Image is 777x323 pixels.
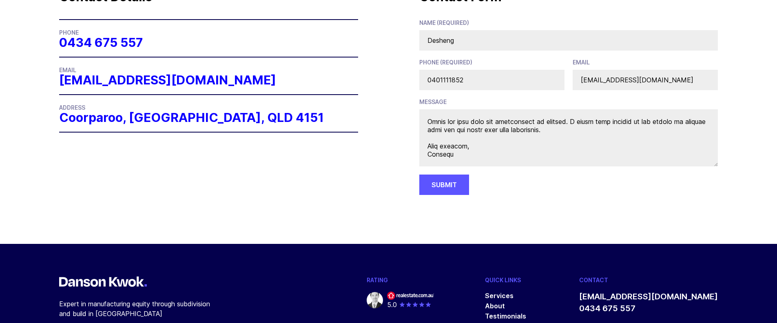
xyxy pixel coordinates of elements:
[59,277,147,287] img: logo-horizontal-white.a1ec4fe.svg
[387,301,432,309] div: 5.0
[485,312,526,320] a: Testimonials
[419,98,718,105] span: message
[579,303,635,313] a: 0434 675 557
[59,66,76,73] span: Email
[573,70,718,90] input: Email
[419,70,564,90] input: Phone (required)
[59,29,79,36] span: Phone
[573,59,718,66] span: Email
[387,292,434,300] img: real estate dot com dot au logo
[59,35,143,50] a: 0434 675 557
[367,292,383,308] img: Danson Kwok
[419,109,718,166] textarea: message
[59,104,85,111] span: Address
[59,110,324,125] a: Coorparoo, [GEOGRAPHIC_DATA], QLD 4151
[485,292,514,300] a: Services
[59,73,276,87] a: [EMAIL_ADDRESS][DOMAIN_NAME]
[367,277,388,283] div: Rating
[419,59,564,66] span: Phone (required)
[419,19,718,26] span: Name (required)
[579,292,718,301] a: [EMAIL_ADDRESS][DOMAIN_NAME]
[367,292,434,309] a: Danson Kwok real estate dot com dot au logo 5.0
[419,30,718,51] input: Name (required)
[485,302,505,310] a: About
[59,299,222,319] p: Expert in manufacturing equity through subdivision and build in [GEOGRAPHIC_DATA]
[485,277,521,283] div: Quick Links
[419,175,469,195] button: Submit
[579,277,608,283] div: Contact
